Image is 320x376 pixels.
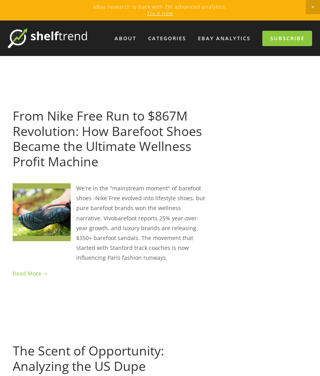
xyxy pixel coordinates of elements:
[109,32,141,45] a: About
[13,183,71,241] img: From Nike Free Run to $867M Revolution: How Barefoot Shoes Became the Ultimate Wellness Profit Ma...
[13,330,30,337] a: [DATE]
[13,107,202,169] a: From Nike Free Run to $867M Revolution: How Barefoot Shoes Became the Ultimate Wellness Profit Ma...
[13,183,207,263] p: We're in the "mainstream moment" of barefoot shoes -Nike Free evolved into lifestyle shoes, but p...
[8,28,87,48] img: ShelfTrend
[147,9,173,17] a: Try it now
[143,32,191,45] div: Categories
[262,31,312,46] a: Subscribe
[13,95,30,102] a: [DATE]
[193,32,256,45] a: eBay Analytics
